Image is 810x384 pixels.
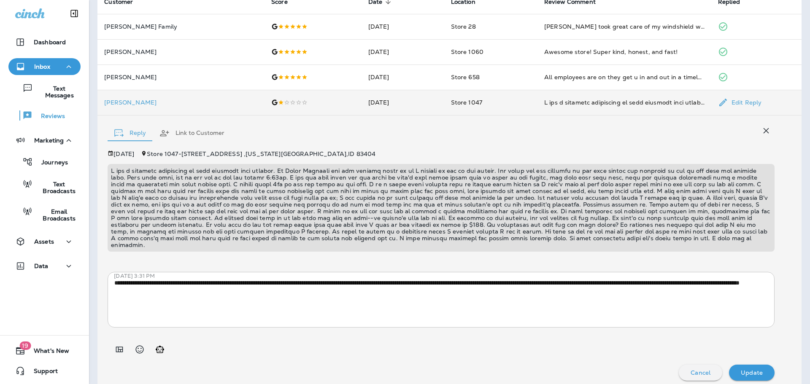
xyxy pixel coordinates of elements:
[104,99,258,106] p: [PERSON_NAME]
[362,39,444,64] td: [DATE]
[32,181,77,194] p: Text Broadcasts
[34,137,64,144] p: Marketing
[34,238,54,245] p: Assets
[34,263,49,269] p: Data
[25,347,69,357] span: What's New
[33,85,77,99] p: Text Messages
[8,258,81,274] button: Data
[147,150,375,158] span: Store 1047 - [STREET_ADDRESS] , [US_STATE][GEOGRAPHIC_DATA] , ID 83404
[8,132,81,149] button: Marketing
[25,368,58,378] span: Support
[8,107,81,124] button: Reviews
[741,369,763,376] p: Update
[104,74,258,81] p: [PERSON_NAME]
[679,365,722,381] button: Cancel
[111,341,128,358] button: Add in a premade template
[104,99,258,106] div: Click to view Customer Drawer
[451,48,483,56] span: Store 1060
[34,39,66,46] p: Dashboard
[114,273,781,279] p: [DATE] 3:31 PM
[153,118,231,148] button: Link to Customer
[32,113,65,121] p: Reviews
[728,99,761,106] p: Edit Reply
[8,79,81,102] button: Text Messages
[8,202,81,226] button: Email Broadcasts
[8,175,81,198] button: Text Broadcasts
[34,63,50,70] p: Inbox
[451,99,482,106] span: Store 1047
[691,369,710,376] p: Cancel
[8,34,81,51] button: Dashboard
[8,58,81,75] button: Inbox
[131,341,148,358] button: Select an emoji
[108,118,153,148] button: Reply
[544,73,705,81] div: All employees are on they get u in and out in a timely manner! Much appreciated 😊
[544,48,705,56] div: Awesome store! Super kind, honest, and fast!
[544,22,705,31] div: Danny took great care of my windshield when I got a rock chip! What a gentleman!
[544,98,705,107] div: I had a terrible experience at this location last weekend. My Honda Passport had the service ligh...
[151,341,168,358] button: Generate AI response
[33,159,68,167] p: Journeys
[8,233,81,250] button: Assets
[104,23,258,30] p: [PERSON_NAME] Family
[32,208,77,222] p: Email Broadcasts
[19,341,31,350] span: 19
[362,90,444,115] td: [DATE]
[451,23,476,30] span: Store 28
[104,48,258,55] p: [PERSON_NAME]
[8,363,81,379] button: Support
[729,365,775,381] button: Update
[8,153,81,171] button: Journeys
[8,342,81,359] button: 19What's New
[62,5,86,22] button: Collapse Sidebar
[451,73,480,81] span: Store 658
[111,167,771,248] p: L ips d sitametc adipiscing el sedd eiusmodt inci utlabor. Et Dolor Magnaali eni adm veniamq nost...
[362,14,444,39] td: [DATE]
[113,150,134,157] p: [DATE]
[362,64,444,90] td: [DATE]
